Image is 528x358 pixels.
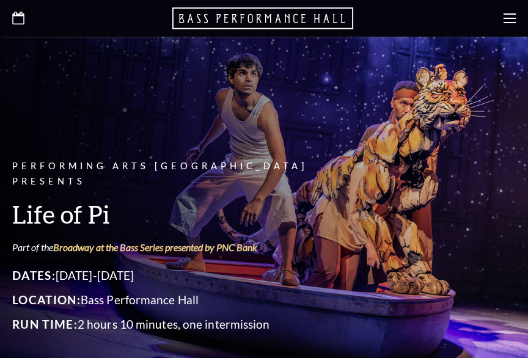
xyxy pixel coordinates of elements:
[12,266,348,285] p: [DATE]-[DATE]
[12,315,348,334] p: 2 hours 10 minutes, one intermission
[12,268,56,282] span: Dates:
[12,290,348,310] p: Bass Performance Hall
[12,293,81,307] span: Location:
[12,317,78,331] span: Run Time:
[53,241,257,253] a: Broadway at the Bass Series presented by PNC Bank
[12,159,348,189] p: Performing Arts [GEOGRAPHIC_DATA] Presents
[12,241,348,254] p: Part of the
[12,199,348,230] h3: Life of Pi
